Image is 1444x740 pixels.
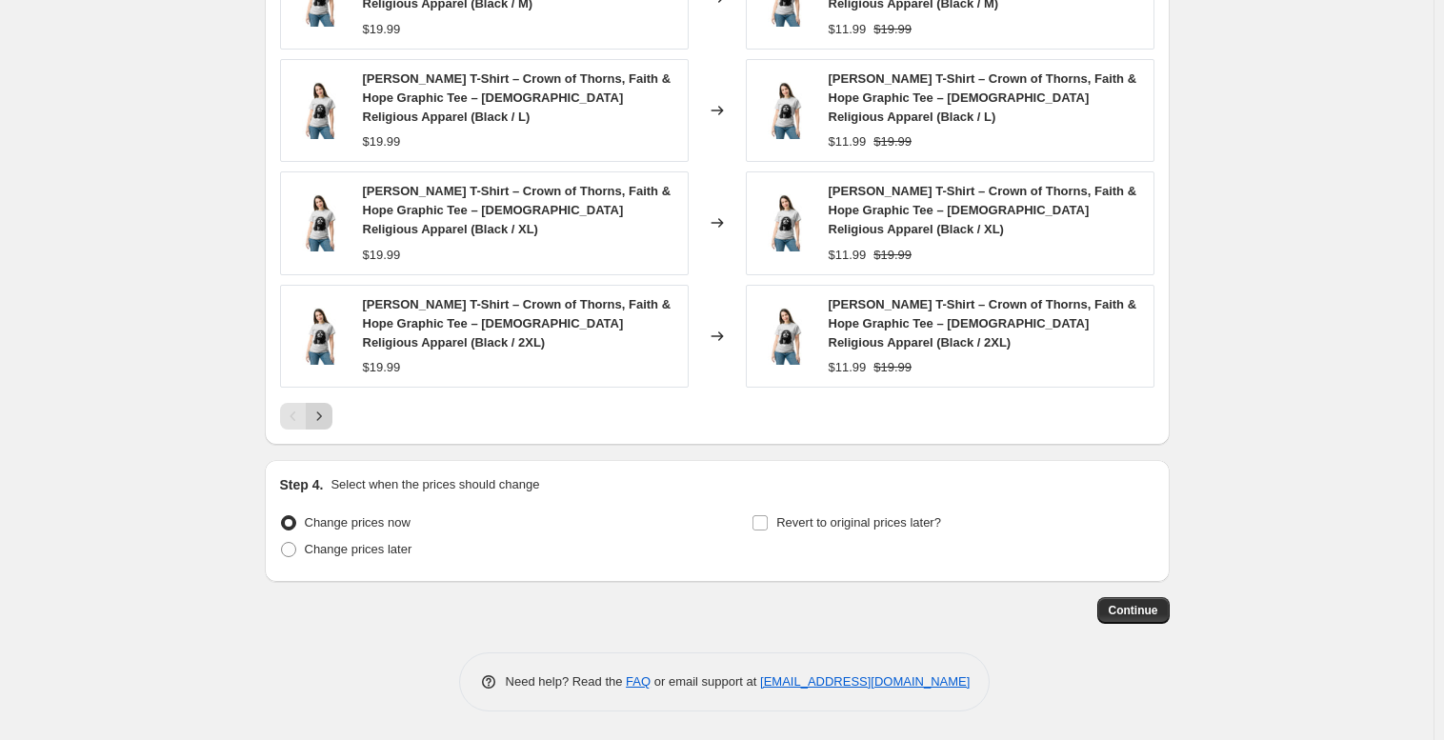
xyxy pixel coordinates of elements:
[873,246,912,265] strike: $19.99
[829,132,867,151] div: $11.99
[363,358,401,377] div: $19.99
[363,71,672,124] span: [PERSON_NAME] T-Shirt – Crown of Thorns, Faith & Hope Graphic Tee – [DEMOGRAPHIC_DATA] Religious ...
[1109,603,1158,618] span: Continue
[291,194,348,251] img: unisex-classic-tee-ash-front-689bae869922e_80x.jpg
[363,246,401,265] div: $19.99
[873,358,912,377] strike: $19.99
[829,246,867,265] div: $11.99
[756,194,813,251] img: unisex-classic-tee-ash-front-689bae869922e_80x.jpg
[363,132,401,151] div: $19.99
[306,403,332,430] button: Next
[829,20,867,39] div: $11.99
[363,20,401,39] div: $19.99
[873,132,912,151] strike: $19.99
[756,308,813,365] img: unisex-classic-tee-ash-front-689bae869922e_80x.jpg
[829,71,1137,124] span: [PERSON_NAME] T-Shirt – Crown of Thorns, Faith & Hope Graphic Tee – [DEMOGRAPHIC_DATA] Religious ...
[776,515,941,530] span: Revert to original prices later?
[626,674,651,689] a: FAQ
[363,297,672,350] span: [PERSON_NAME] T-Shirt – Crown of Thorns, Faith & Hope Graphic Tee – [DEMOGRAPHIC_DATA] Religious ...
[756,82,813,139] img: unisex-classic-tee-ash-front-689bae869922e_80x.jpg
[305,515,411,530] span: Change prices now
[363,184,672,236] span: [PERSON_NAME] T-Shirt – Crown of Thorns, Faith & Hope Graphic Tee – [DEMOGRAPHIC_DATA] Religious ...
[506,674,627,689] span: Need help? Read the
[280,475,324,494] h2: Step 4.
[829,297,1137,350] span: [PERSON_NAME] T-Shirt – Crown of Thorns, Faith & Hope Graphic Tee – [DEMOGRAPHIC_DATA] Religious ...
[305,542,412,556] span: Change prices later
[873,20,912,39] strike: $19.99
[1097,597,1170,624] button: Continue
[829,358,867,377] div: $11.99
[331,475,539,494] p: Select when the prices should change
[291,308,348,365] img: unisex-classic-tee-ash-front-689bae869922e_80x.jpg
[280,403,332,430] nav: Pagination
[829,184,1137,236] span: [PERSON_NAME] T-Shirt – Crown of Thorns, Faith & Hope Graphic Tee – [DEMOGRAPHIC_DATA] Religious ...
[760,674,970,689] a: [EMAIL_ADDRESS][DOMAIN_NAME]
[291,82,348,139] img: unisex-classic-tee-ash-front-689bae869922e_80x.jpg
[651,674,760,689] span: or email support at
